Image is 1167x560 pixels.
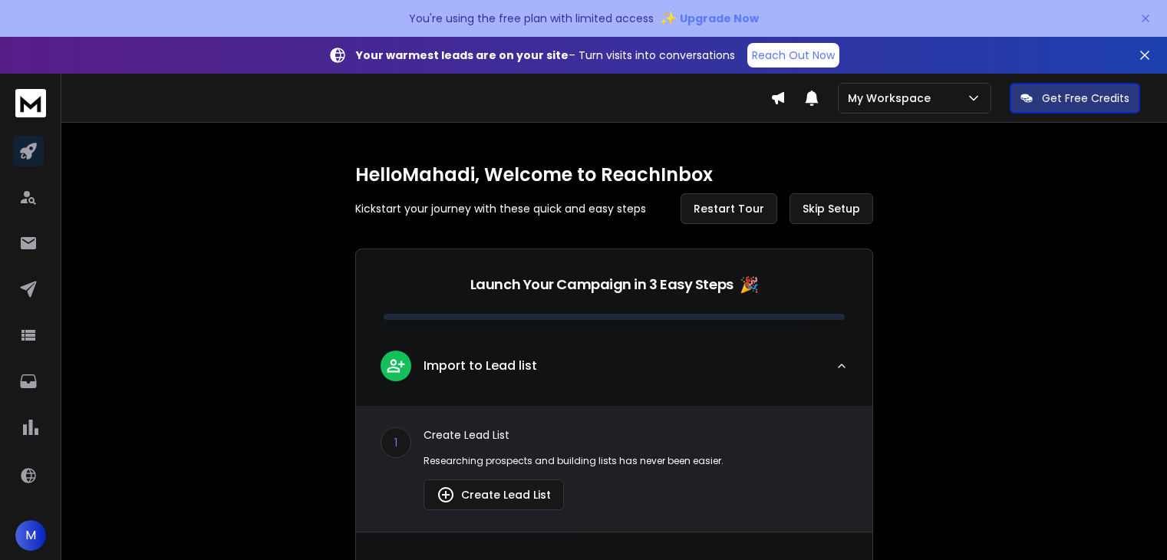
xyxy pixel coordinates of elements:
[355,201,646,216] p: Kickstart your journey with these quick and easy steps
[356,48,735,63] p: – Turn visits into conversations
[752,48,835,63] p: Reach Out Now
[356,338,872,406] button: leadImport to Lead list
[386,356,406,375] img: lead
[660,3,759,34] button: ✨Upgrade Now
[1042,91,1129,106] p: Get Free Credits
[660,8,677,29] span: ✨
[381,427,411,458] div: 1
[1010,83,1140,114] button: Get Free Credits
[848,91,937,106] p: My Workspace
[15,520,46,551] button: M
[424,427,848,443] p: Create Lead List
[747,43,839,68] a: Reach Out Now
[790,193,873,224] button: Skip Setup
[355,163,873,187] h1: Hello Mahadi , Welcome to ReachInbox
[437,486,455,504] img: lead
[424,479,564,510] button: Create Lead List
[424,455,848,467] p: Researching prospects and building lists has never been easier.
[470,274,733,295] p: Launch Your Campaign in 3 Easy Steps
[680,11,759,26] span: Upgrade Now
[803,201,860,216] span: Skip Setup
[424,357,537,375] p: Import to Lead list
[356,406,872,532] div: leadImport to Lead list
[740,274,759,295] span: 🎉
[356,48,569,63] strong: Your warmest leads are on your site
[681,193,777,224] button: Restart Tour
[15,89,46,117] img: logo
[409,11,654,26] p: You're using the free plan with limited access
